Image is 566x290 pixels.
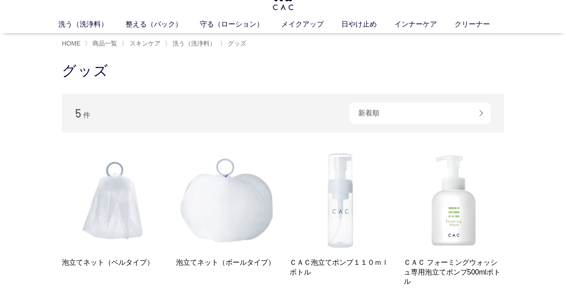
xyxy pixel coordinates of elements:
li: 〉 [84,39,119,48]
a: ＣＡＣ フォーミングウォッシュ専用泡立てポンプ500mlボトル [404,258,505,286]
a: 泡立てネット（ベルタイプ） [62,258,163,267]
a: 洗う（洗浄料） [58,19,126,30]
a: 泡立てネット（ボールタイプ） [176,258,277,267]
span: スキンケア [130,40,161,47]
a: 守る（ローション） [200,19,281,30]
a: スキンケア [128,40,161,47]
a: ＣＡＣ泡立てポンプ１１０ｍｌボトル [290,258,390,277]
span: 商品一覧 [92,40,117,47]
a: メイクアップ [281,19,341,30]
a: グッズ [226,40,246,47]
div: 新着順 [349,103,491,124]
a: HOME [62,40,80,47]
li: 〉 [122,39,163,48]
a: インナーケア [394,19,455,30]
li: 〉 [220,39,249,48]
img: ＣＡＣ泡立てポンプ１１０ｍｌボトル [290,150,390,251]
img: 泡立てネット（ベルタイプ） [62,150,163,251]
a: 商品一覧 [91,40,117,47]
img: ＣＡＣ フォーミングウォッシュ専用泡立てポンプ500mlボトル [404,150,505,251]
img: 泡立てネット（ボールタイプ） [176,150,277,251]
span: グッズ [228,40,246,47]
h1: グッズ [62,61,504,80]
a: 整える（パック） [126,19,200,30]
a: クリーナー [455,19,508,30]
span: 洗う（洗浄料） [172,40,216,47]
span: 5 [75,106,81,120]
span: 件 [83,111,90,119]
a: 洗う（洗浄料） [171,40,216,47]
li: 〉 [164,39,218,48]
a: 日やけ止め [341,19,394,30]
